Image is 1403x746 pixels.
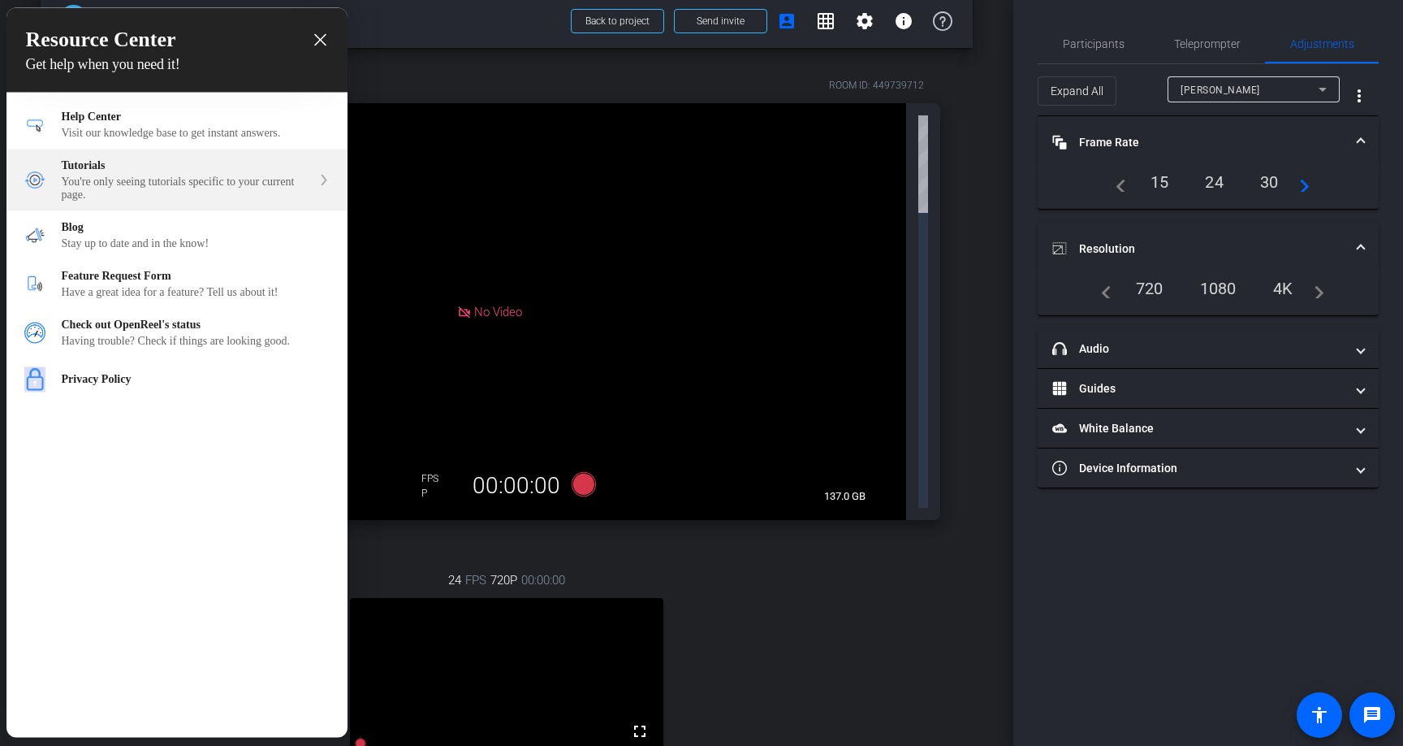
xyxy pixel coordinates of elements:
[24,170,45,191] img: module icon
[62,286,330,299] div: Have a great idea for a feature? Tell us about it!
[62,221,330,234] div: Blog
[62,111,330,124] div: Help Center
[24,225,45,246] img: module icon
[62,127,330,140] div: Visit our knowledge base to get instant answers.
[6,211,348,260] div: Blog - Go to https://www.openreel.com/blog/ in a new tab
[62,335,330,348] div: Having trouble? Check if things are looking good.
[6,309,348,358] div: Check out OpenReel's status - Go to https://www.openreel.com/status in a new tab
[62,237,330,250] div: Stay up to date and in the know!
[6,358,348,402] div: Privacy Policy - Go to https://www.openreel.com/privacy/
[62,270,330,283] div: Feature Request Form
[319,175,329,186] svg: expand
[62,159,312,172] div: Tutorials
[6,260,348,309] div: Feature Request Form - Go to https://openreel.typeform.com/to/ZnK8QrmQ in a new tab
[62,373,330,386] div: Privacy Policy
[26,28,328,52] h1: Resource Center
[62,176,312,202] div: You're only seeing tutorials specific to your current page.
[313,33,328,48] div: close resource center
[24,274,45,295] img: module icon
[6,150,348,211] div: Tutorials
[24,367,45,393] img: module icon
[26,56,328,73] h2: Get help when you need it!
[62,319,330,332] div: Check out OpenReel's status
[24,115,45,136] img: module icon
[6,101,348,150] div: Help Center - Go to support.openreel.com in a new tab
[24,323,45,344] img: module icon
